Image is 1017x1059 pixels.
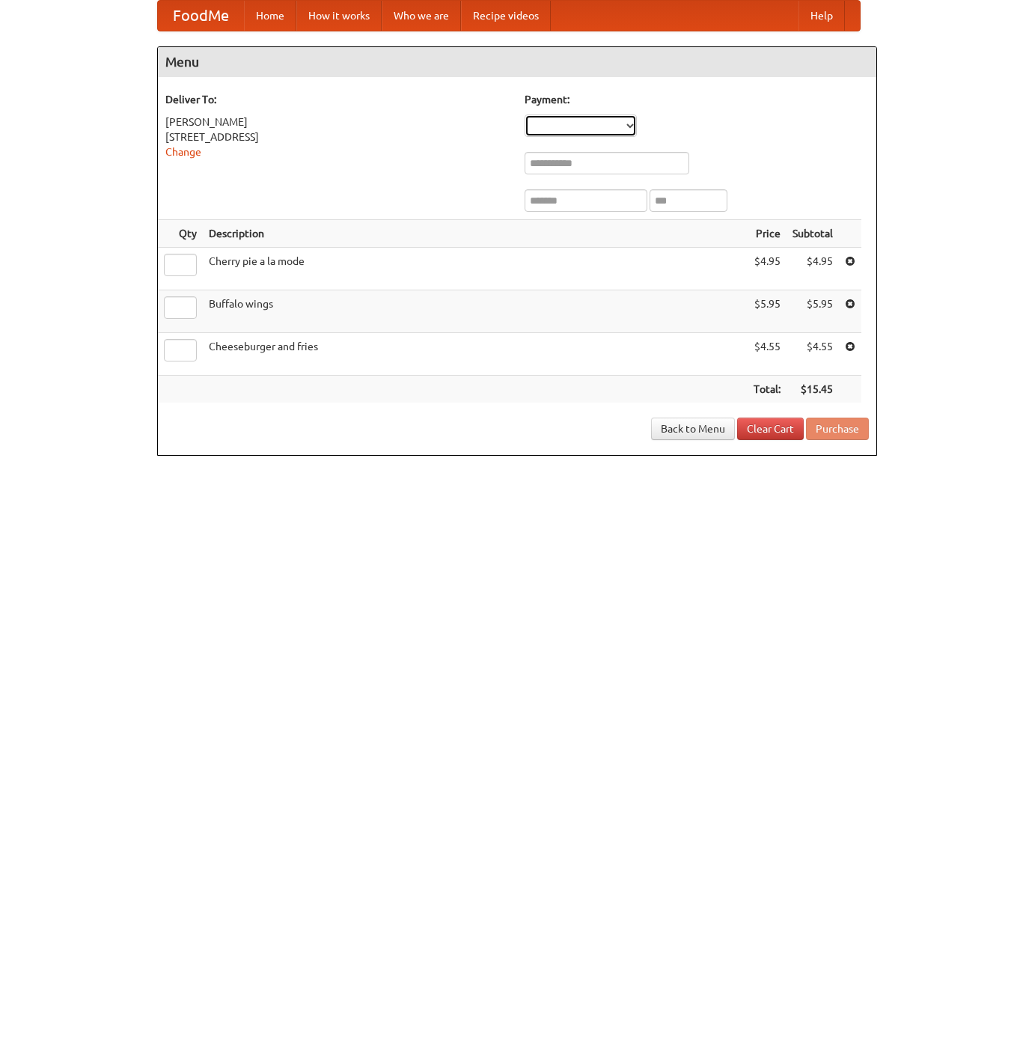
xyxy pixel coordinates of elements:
[748,376,787,403] th: Total:
[461,1,551,31] a: Recipe videos
[525,92,869,107] h5: Payment:
[382,1,461,31] a: Who we are
[737,418,804,440] a: Clear Cart
[748,248,787,290] td: $4.95
[651,418,735,440] a: Back to Menu
[165,115,510,129] div: [PERSON_NAME]
[165,129,510,144] div: [STREET_ADDRESS]
[203,220,748,248] th: Description
[787,333,839,376] td: $4.55
[158,220,203,248] th: Qty
[787,248,839,290] td: $4.95
[158,1,244,31] a: FoodMe
[787,290,839,333] td: $5.95
[244,1,296,31] a: Home
[158,47,876,77] h4: Menu
[203,333,748,376] td: Cheeseburger and fries
[748,290,787,333] td: $5.95
[165,92,510,107] h5: Deliver To:
[806,418,869,440] button: Purchase
[787,376,839,403] th: $15.45
[296,1,382,31] a: How it works
[748,220,787,248] th: Price
[798,1,845,31] a: Help
[203,290,748,333] td: Buffalo wings
[748,333,787,376] td: $4.55
[203,248,748,290] td: Cherry pie a la mode
[787,220,839,248] th: Subtotal
[165,146,201,158] a: Change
